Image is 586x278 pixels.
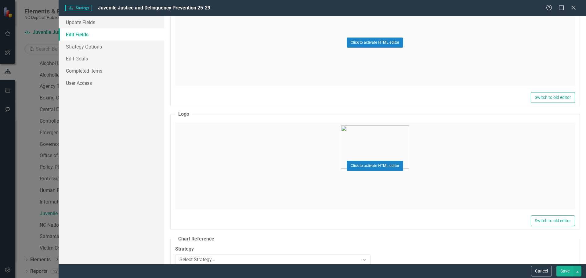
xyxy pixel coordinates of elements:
[179,256,360,263] div: Select Strategy...
[175,236,217,243] legend: Chart Reference
[65,5,92,11] span: Strategy
[347,161,403,171] button: Click to activate HTML editor
[59,41,164,53] a: Strategy Options
[556,266,573,276] button: Save
[531,92,575,103] button: Switch to old editor
[59,52,164,65] a: Edit Goals
[175,111,192,118] legend: Logo
[59,77,164,89] a: User Access
[531,215,575,226] button: Switch to old editor
[531,266,552,276] button: Cancel
[59,28,164,41] a: Edit Fields
[347,38,403,47] button: Click to activate HTML editor
[98,5,210,11] span: Juvenile Justice and Delinquency Prevention 25-29
[59,16,164,28] a: Update Fields
[175,246,371,253] label: Strategy
[59,65,164,77] a: Completed Items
